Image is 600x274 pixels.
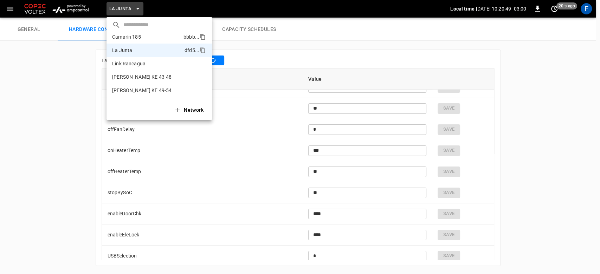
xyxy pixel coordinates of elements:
p: [PERSON_NAME] KE 49-54 [112,87,181,94]
p: [PERSON_NAME] KE 43-48 [112,73,181,80]
p: Link Rancagua [112,60,182,67]
div: copy [199,46,207,54]
p: Camarin 185 [112,33,181,40]
button: Network [170,103,209,117]
p: La Junta [112,47,182,54]
div: copy [199,33,207,41]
